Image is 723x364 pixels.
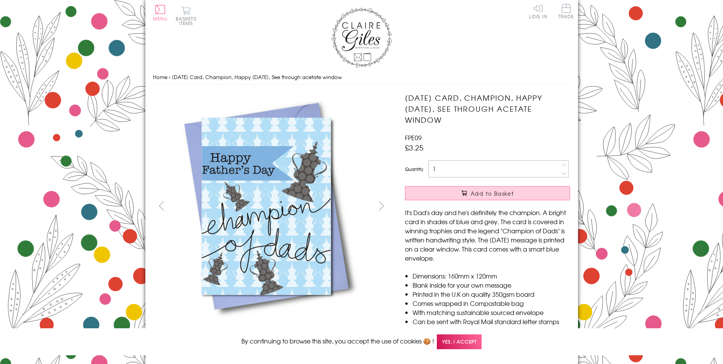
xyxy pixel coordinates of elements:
h1: [DATE] Card, Champion, Happy [DATE], See through acetate window [405,92,570,125]
li: Can be sent with Royal Mail standard letter stamps [413,317,570,326]
span: Yes, I accept [437,334,482,349]
span: › [169,73,170,81]
span: Trade [558,4,574,19]
li: Blank inside for your own message [413,280,570,290]
a: Log In [529,4,547,19]
a: Trade [558,4,574,20]
img: Father's Day Card, Champion, Happy Father's Day, See through acetate window [153,92,380,320]
li: With matching sustainable sourced envelope [413,308,570,317]
span: Add to Basket [471,190,514,197]
span: FPE09 [405,133,422,142]
button: Add to Basket [405,186,570,200]
li: Printed in the U.K on quality 350gsm board [413,290,570,299]
nav: breadcrumbs [153,70,570,85]
label: Quantity [405,166,423,173]
button: prev [153,197,170,214]
li: Comes wrapped in Compostable bag [413,299,570,308]
button: Menu [153,5,168,21]
button: Basket0 items [176,6,197,25]
p: It's Dad's day and he's definitely the champion. A bright card in shades of blue and grey. The ca... [405,208,570,263]
span: [DATE] Card, Champion, Happy [DATE], See through acetate window [172,73,342,81]
span: Menu [153,15,168,22]
button: next [373,197,390,214]
a: Home [153,73,167,81]
span: £3.25 [405,142,424,153]
img: Claire Giles Greetings Cards [331,8,392,68]
span: 0 items [179,15,197,27]
img: Father's Day Card, Champion, Happy Father's Day, See through acetate window [390,92,617,320]
li: Dimensions: 160mm x 120mm [413,271,570,280]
